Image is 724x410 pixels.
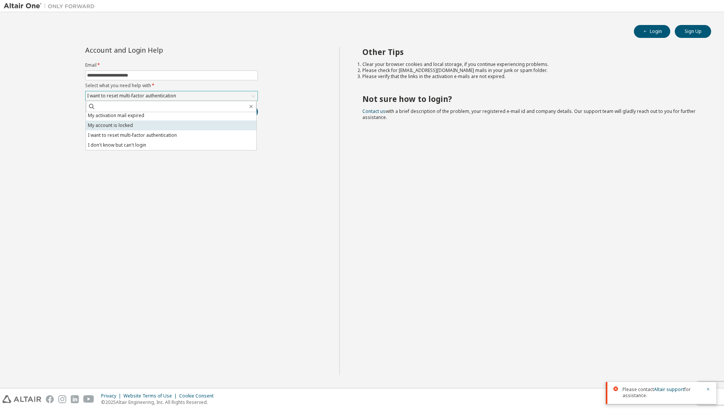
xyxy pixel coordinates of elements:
label: Select what you need help with [85,83,258,89]
span: with a brief description of the problem, your registered e-mail id and company details. Our suppo... [362,108,696,120]
a: Contact us [362,108,385,114]
a: Altair support [654,386,684,393]
div: Privacy [101,393,123,399]
button: Sign Up [675,25,711,38]
img: youtube.svg [83,395,94,403]
li: Please check for [EMAIL_ADDRESS][DOMAIN_NAME] mails in your junk or spam folder. [362,67,698,74]
li: Please verify that the links in the activation e-mails are not expired. [362,74,698,80]
img: altair_logo.svg [2,395,41,403]
img: instagram.svg [58,395,66,403]
img: facebook.svg [46,395,54,403]
h2: Not sure how to login? [362,94,698,104]
div: Cookie Consent [179,393,218,399]
div: I want to reset multi-factor authentication [86,92,177,100]
img: Altair One [4,2,98,10]
label: Email [85,62,258,68]
div: Website Terms of Use [123,393,179,399]
li: Clear your browser cookies and local storage, if you continue experiencing problems. [362,61,698,67]
p: © 2025 Altair Engineering, Inc. All Rights Reserved. [101,399,218,405]
h2: Other Tips [362,47,698,57]
li: My activation mail expired [86,111,256,120]
span: Please contact for assistance. [623,387,701,399]
div: Account and Login Help [85,47,223,53]
button: Login [634,25,670,38]
img: linkedin.svg [71,395,79,403]
div: I want to reset multi-factor authentication [86,91,257,100]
